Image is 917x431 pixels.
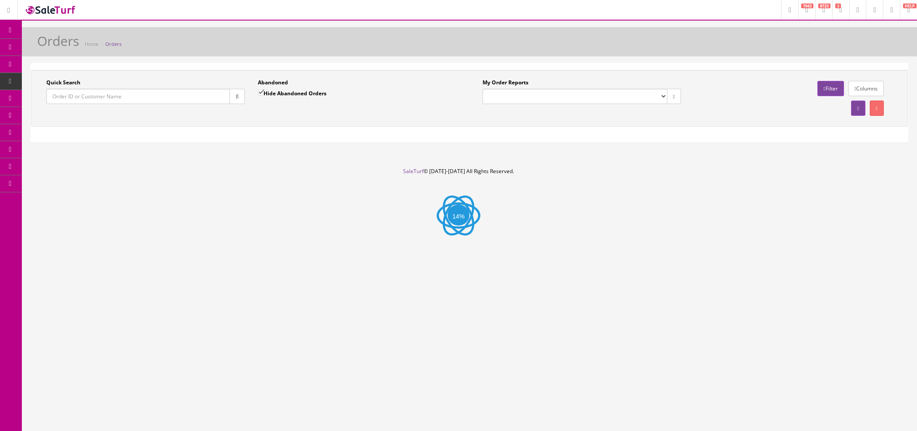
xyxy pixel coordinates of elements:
a: Columns [848,81,884,96]
input: Order ID or Customer Name [46,89,230,104]
a: Filter [817,81,844,96]
label: Abandoned [258,79,288,87]
h1: Orders [37,34,79,48]
span: 8723 [818,3,830,8]
a: Orders [105,41,122,47]
span: HELP [903,3,917,8]
label: My Order Reports [483,79,528,87]
input: Hide Abandoned Orders [258,90,264,95]
a: Home [85,41,98,47]
label: Hide Abandoned Orders [258,89,327,97]
span: 1943 [801,3,813,8]
img: SaleTurf [24,4,77,16]
label: Quick Search [46,79,80,87]
a: SaleTurf [403,167,424,175]
span: 3 [835,3,841,8]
